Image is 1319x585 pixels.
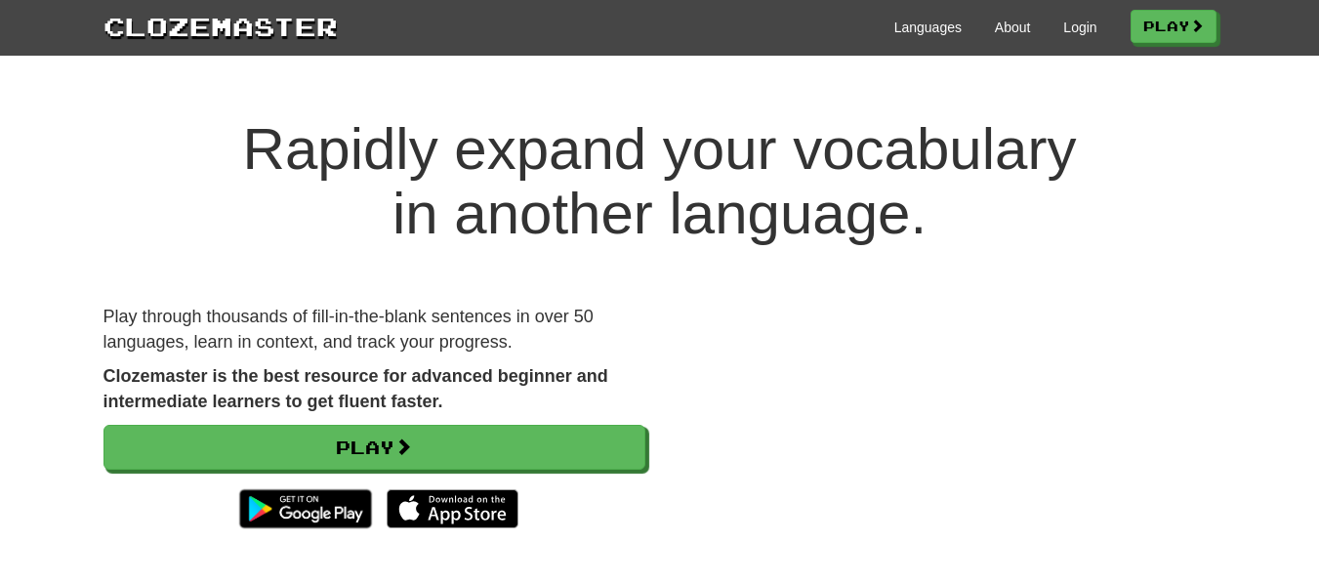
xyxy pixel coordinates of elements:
p: Play through thousands of fill-in-the-blank sentences in over 50 languages, learn in context, and... [103,305,645,355]
strong: Clozemaster is the best resource for advanced beginner and intermediate learners to get fluent fa... [103,366,608,411]
a: Languages [894,18,962,37]
a: Login [1063,18,1096,37]
a: About [995,18,1031,37]
a: Play [103,425,645,470]
a: Clozemaster [103,8,338,44]
img: Get it on Google Play [229,480,381,538]
a: Play [1131,10,1216,43]
img: Download_on_the_App_Store_Badge_US-UK_135x40-25178aeef6eb6b83b96f5f2d004eda3bffbb37122de64afbaef7... [387,489,518,528]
